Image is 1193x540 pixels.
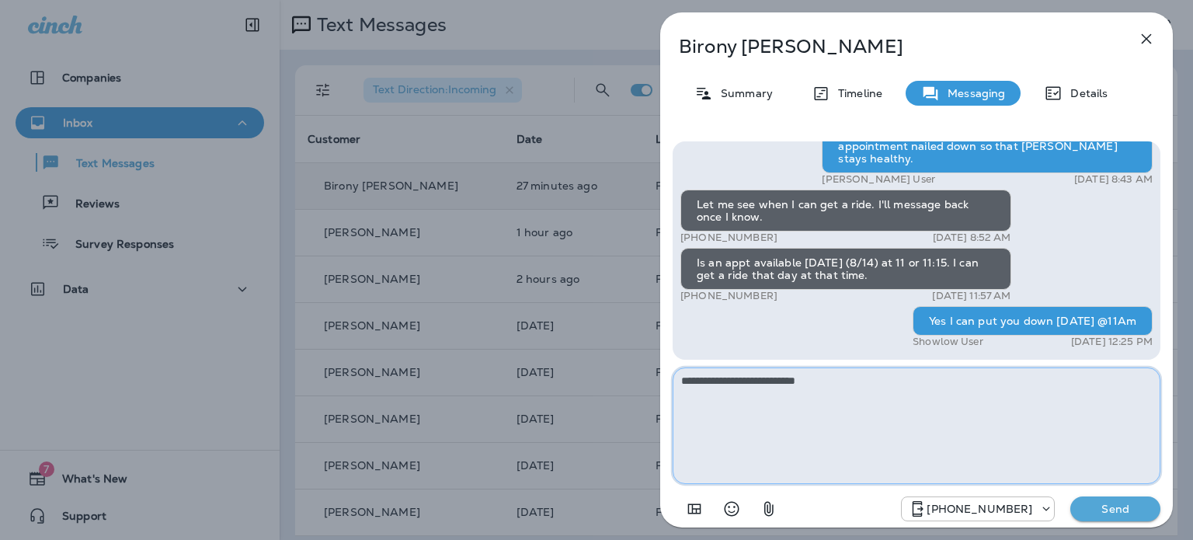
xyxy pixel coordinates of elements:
[680,248,1011,290] div: Is an appt available [DATE] (8/14) at 11 or 11:15. I can get a ride that day at that time.
[680,190,1011,232] div: Let me see when I can get a ride. I'll message back once I know.
[822,173,935,186] p: [PERSON_NAME] User
[680,290,777,302] p: [PHONE_NUMBER]
[680,232,777,244] p: [PHONE_NUMBER]
[830,87,882,99] p: Timeline
[1063,87,1108,99] p: Details
[1083,502,1148,516] p: Send
[713,87,773,99] p: Summary
[1070,496,1160,521] button: Send
[1074,173,1153,186] p: [DATE] 8:43 AM
[940,87,1005,99] p: Messaging
[716,493,747,524] button: Select an emoji
[679,36,1103,57] p: Birony [PERSON_NAME]
[1071,336,1153,348] p: [DATE] 12:25 PM
[933,232,1011,244] p: [DATE] 8:52 AM
[932,290,1010,302] p: [DATE] 11:57 AM
[927,503,1032,515] p: [PHONE_NUMBER]
[679,493,710,524] button: Add in a premade template
[902,500,1054,518] div: +1 (928) 232-1970
[913,336,983,348] p: Showlow User
[913,306,1153,336] div: Yes I can put you down [DATE] @11Am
